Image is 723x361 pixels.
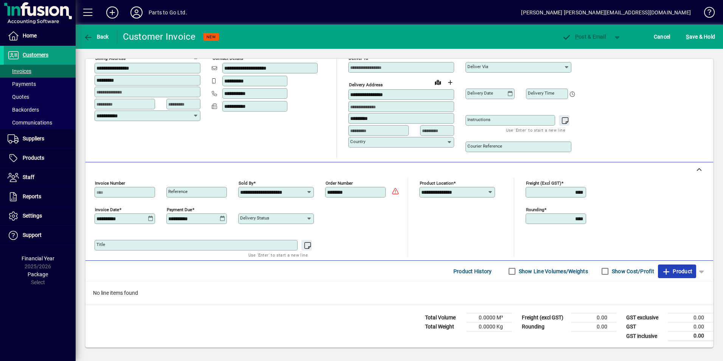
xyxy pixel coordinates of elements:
td: Freight (excl GST) [518,313,571,322]
span: Products [23,155,44,161]
mat-hint: Use 'Enter' to start a new line [248,251,308,259]
span: ost & Email [562,34,606,40]
a: Support [4,226,76,245]
span: Communications [8,120,52,126]
mat-label: Rounding [526,207,544,212]
span: Customers [23,52,48,58]
td: 0.0000 Kg [467,322,512,331]
a: Home [4,26,76,45]
td: 0.00 [668,331,713,341]
button: Product [658,265,696,278]
button: Cancel [652,30,672,44]
span: Home [23,33,37,39]
td: 0.00 [668,313,713,322]
label: Show Cost/Profit [610,268,654,275]
div: Parts to Go Ltd. [149,6,187,19]
mat-label: Freight (excl GST) [526,180,561,186]
a: Staff [4,168,76,187]
span: Product History [453,265,492,277]
span: NEW [206,34,216,39]
button: Back [82,30,111,44]
td: 0.00 [668,322,713,331]
span: S [686,34,689,40]
mat-label: Payment due [167,207,192,212]
td: GST inclusive [622,331,668,341]
span: Payments [8,81,36,87]
span: Back [84,34,109,40]
label: Show Line Volumes/Weights [517,268,588,275]
td: Total Weight [421,322,467,331]
a: Knowledge Base [698,2,714,26]
a: Settings [4,207,76,226]
span: Settings [23,213,42,219]
span: Suppliers [23,135,44,142]
button: Profile [124,6,149,19]
mat-label: Country [350,139,365,144]
span: Invoices [8,68,31,74]
button: Copy to Delivery address [190,50,202,62]
app-page-header-button: Back [76,30,117,44]
mat-label: Order number [326,180,353,186]
mat-label: Sold by [239,180,253,186]
mat-label: Instructions [467,117,490,122]
mat-label: Reference [168,189,188,194]
mat-label: Invoice date [95,207,119,212]
td: 0.00 [571,322,616,331]
button: Post & Email [558,30,610,44]
span: ave & Hold [686,31,715,43]
a: Reports [4,187,76,206]
span: Staff [23,174,34,180]
span: Support [23,232,42,238]
td: Total Volume [421,313,467,322]
mat-label: Title [96,242,105,247]
td: GST [622,322,668,331]
span: Cancel [654,31,670,43]
span: Backorders [8,107,39,113]
div: Customer Invoice [123,31,196,43]
a: View on map [432,76,444,88]
div: [PERSON_NAME] [PERSON_NAME][EMAIL_ADDRESS][DOMAIN_NAME] [521,6,691,19]
a: Quotes [4,90,76,103]
button: Choose address [444,76,456,89]
a: Suppliers [4,129,76,148]
span: P [575,34,579,40]
a: View on map [178,50,190,62]
button: Add [100,6,124,19]
mat-label: Invoice number [95,180,125,186]
mat-label: Deliver via [467,64,488,69]
span: Reports [23,193,41,199]
mat-hint: Use 'Enter' to start a new line [506,126,565,134]
td: Rounding [518,322,571,331]
button: Save & Hold [684,30,717,44]
a: Backorders [4,103,76,116]
span: Product [662,265,692,277]
mat-label: Delivery time [528,90,554,96]
mat-label: Delivery date [467,90,493,96]
a: Invoices [4,65,76,78]
div: No line items found [85,282,713,305]
td: 0.0000 M³ [467,313,512,322]
mat-label: Product location [420,180,453,186]
span: Package [28,271,48,277]
span: Quotes [8,94,29,100]
a: Communications [4,116,76,129]
td: GST exclusive [622,313,668,322]
a: Products [4,149,76,168]
span: Financial Year [22,255,54,261]
mat-label: Courier Reference [467,143,502,149]
button: Product History [450,265,495,278]
mat-label: Delivery status [240,215,269,221]
td: 0.00 [571,313,616,322]
a: Payments [4,78,76,90]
